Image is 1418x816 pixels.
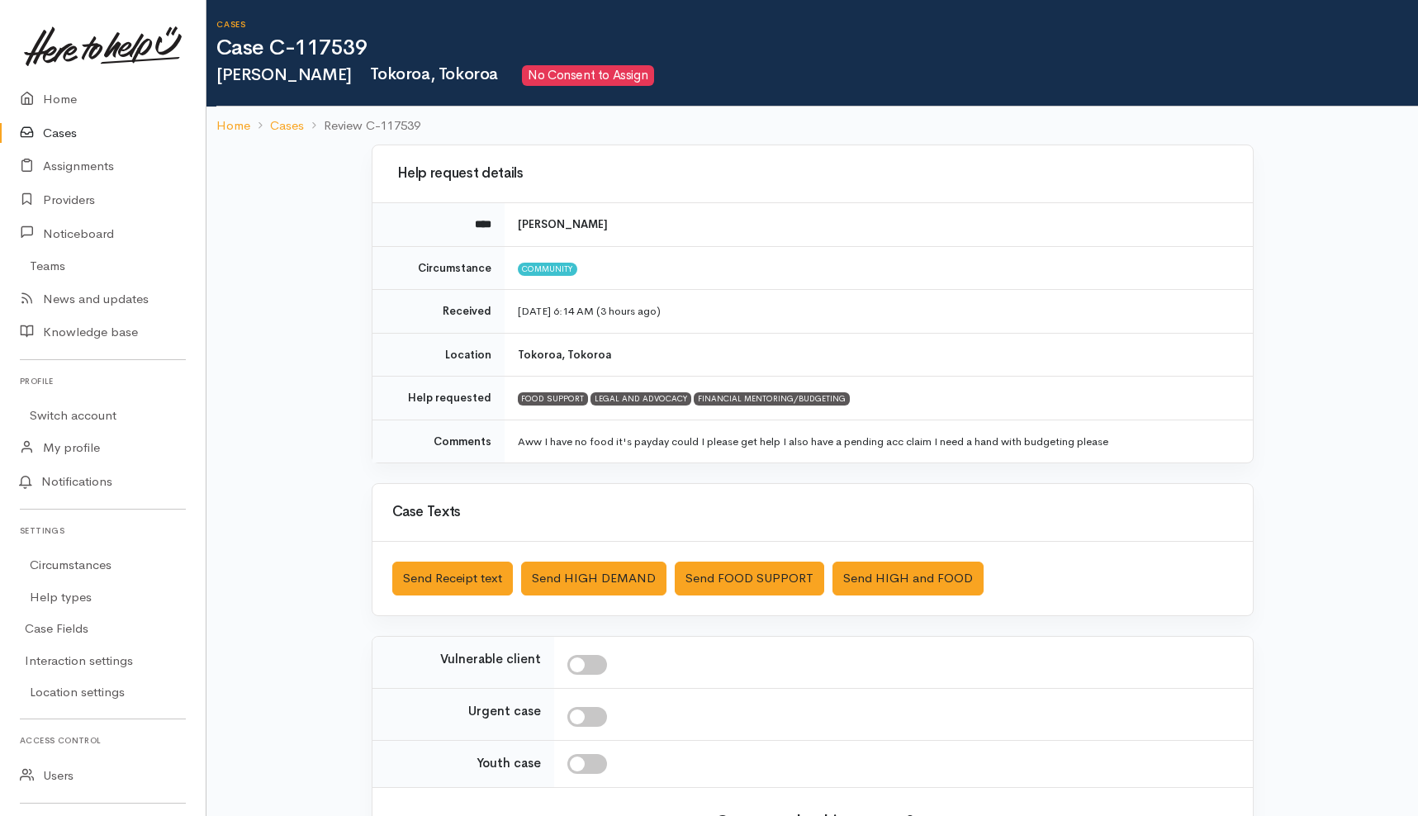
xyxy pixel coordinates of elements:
label: Youth case [477,754,541,773]
button: Send HIGH and FOOD [832,562,984,595]
b: [PERSON_NAME] [518,217,608,231]
td: [DATE] 6:14 AM (3 hours ago) [505,290,1253,334]
h6: Access control [20,729,186,752]
nav: breadcrumb [206,107,1418,145]
td: Location [372,333,505,377]
label: Urgent case [468,702,541,721]
h6: Cases [216,20,1418,29]
td: Help requested [372,377,505,420]
label: Vulnerable client [440,650,541,669]
h6: Settings [20,519,186,542]
div: FINANCIAL MENTORING/BUDGETING [694,392,850,406]
td: Comments [372,420,505,463]
a: Home [216,116,250,135]
div: FOOD SUPPORT [518,392,589,406]
span: Tokoroa, Tokoroa [362,64,498,84]
button: Send FOOD SUPPORT [675,562,824,595]
td: Aww I have no food it's payday could I please get help I also have a pending acc claim I need a h... [505,420,1253,463]
h6: Profile [20,370,186,392]
h3: Help request details [392,166,1233,182]
a: Cases [270,116,304,135]
button: Send HIGH DEMAND [521,562,666,595]
h3: Case Texts [392,505,1233,520]
li: Review C-117539 [304,116,420,135]
button: Send Receipt text [392,562,513,595]
h2: [PERSON_NAME] [216,65,1418,86]
h1: Case C-117539 [216,36,1418,60]
div: LEGAL AND ADVOCACY [590,392,691,406]
td: Circumstance [372,246,505,290]
b: Tokoroa, Tokoroa [518,348,611,362]
span: Community [518,263,578,276]
td: Received [372,290,505,334]
span: No Consent to Assign [522,65,654,86]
